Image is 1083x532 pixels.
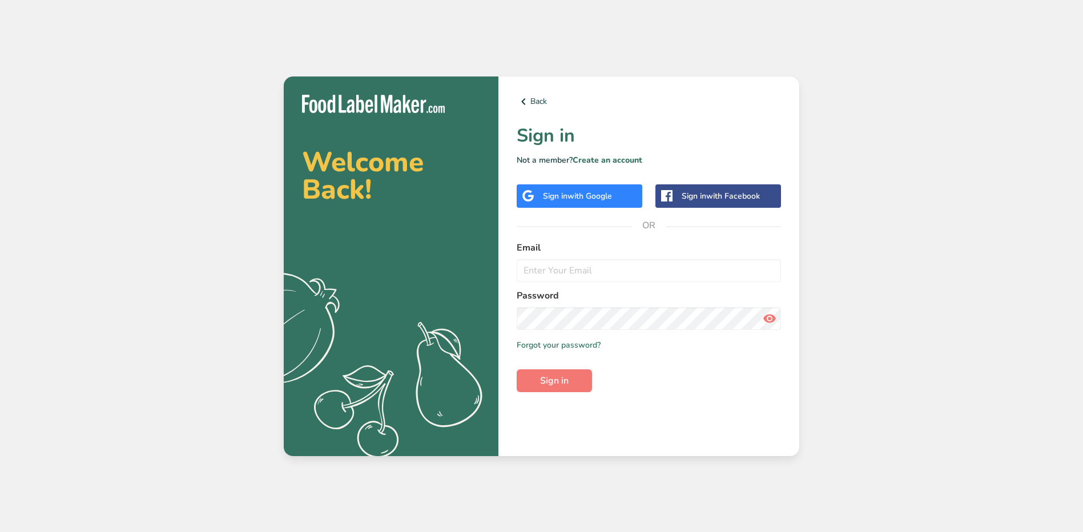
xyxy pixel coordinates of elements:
h2: Welcome Back! [302,148,480,203]
a: Create an account [573,155,642,166]
h1: Sign in [517,122,781,150]
span: OR [632,208,666,243]
a: Forgot your password? [517,339,601,351]
span: Sign in [540,374,569,388]
label: Email [517,241,781,255]
div: Sign in [682,190,760,202]
button: Sign in [517,369,592,392]
p: Not a member? [517,154,781,166]
span: with Facebook [706,191,760,201]
a: Back [517,95,781,108]
span: with Google [567,191,612,201]
label: Password [517,289,781,303]
div: Sign in [543,190,612,202]
input: Enter Your Email [517,259,781,282]
img: Food Label Maker [302,95,445,114]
